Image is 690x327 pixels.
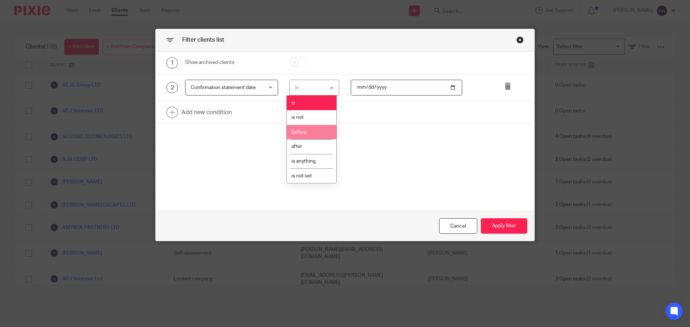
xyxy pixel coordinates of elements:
[291,173,312,178] span: is not set
[182,37,224,43] span: Filter clients list
[481,218,527,234] button: Apply filter
[291,115,304,120] span: is not
[351,80,463,96] input: YYYY-MM-DD
[291,130,307,135] span: before
[166,82,178,93] div: 2
[516,36,524,43] div: Close this dialog window
[185,59,278,66] div: Show archived clients
[166,57,178,69] div: 1
[295,85,299,90] div: is
[291,144,302,149] span: after
[291,159,316,164] span: is anything
[291,101,295,106] span: is
[191,85,256,90] span: Confirmation statement date
[439,218,477,234] div: Close this dialog window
